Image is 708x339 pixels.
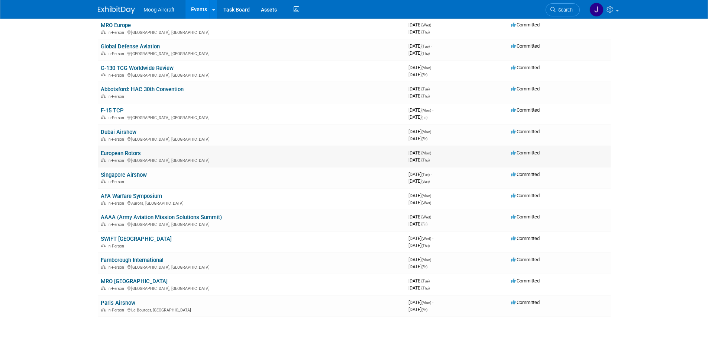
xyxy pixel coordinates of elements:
span: [DATE] [408,29,430,35]
a: MRO [GEOGRAPHIC_DATA] [101,278,168,285]
span: Committed [511,150,540,156]
span: Committed [511,65,540,70]
img: In-Person Event [101,51,106,55]
span: Committed [511,43,540,49]
span: In-Person [107,265,126,270]
span: (Sun) [421,179,430,183]
span: - [431,172,432,177]
span: In-Person [107,73,126,78]
span: (Fri) [421,265,427,269]
span: (Fri) [421,308,427,312]
span: [DATE] [408,200,431,205]
span: (Thu) [421,30,430,34]
span: Committed [511,22,540,28]
span: [DATE] [408,93,430,99]
span: (Thu) [421,51,430,55]
a: European Rotors [101,150,141,157]
span: - [432,193,433,198]
span: - [432,257,433,262]
span: (Thu) [421,158,430,162]
img: In-Person Event [101,201,106,205]
span: In-Person [107,137,126,142]
span: Committed [511,129,540,134]
div: [GEOGRAPHIC_DATA], [GEOGRAPHIC_DATA] [101,72,403,78]
span: In-Person [107,222,126,227]
span: (Wed) [421,215,431,219]
span: Committed [511,257,540,262]
div: [GEOGRAPHIC_DATA], [GEOGRAPHIC_DATA] [101,136,403,142]
span: [DATE] [408,257,433,262]
span: [DATE] [408,243,430,248]
span: (Fri) [421,137,427,141]
a: AAAA (Army Aviation Mission Solutions Summit) [101,214,222,221]
img: In-Person Event [101,30,106,34]
span: Committed [511,86,540,92]
a: Paris Airshow [101,300,135,306]
span: - [432,22,433,28]
img: In-Person Event [101,94,106,98]
div: [GEOGRAPHIC_DATA], [GEOGRAPHIC_DATA] [101,114,403,120]
a: MRO Europe [101,22,131,29]
span: [DATE] [408,65,433,70]
img: In-Person Event [101,286,106,290]
span: (Tue) [421,44,430,48]
span: [DATE] [408,157,430,163]
span: (Mon) [421,108,431,112]
span: (Mon) [421,258,431,262]
span: Committed [511,300,540,305]
span: (Tue) [421,279,430,283]
span: Moog Aircraft [144,7,174,13]
img: In-Person Event [101,73,106,77]
span: (Tue) [421,87,430,91]
span: In-Person [107,30,126,35]
span: (Fri) [421,73,427,77]
span: (Thu) [421,94,430,98]
span: [DATE] [408,278,432,284]
span: (Mon) [421,151,431,155]
span: (Mon) [421,66,431,70]
span: In-Person [107,201,126,206]
span: [DATE] [408,86,432,92]
span: (Fri) [421,222,427,226]
span: [DATE] [408,150,433,156]
span: Committed [511,107,540,113]
span: [DATE] [408,214,433,220]
a: Singapore Airshow [101,172,147,178]
span: (Thu) [421,244,430,248]
span: In-Person [107,158,126,163]
span: Committed [511,172,540,177]
span: (Tue) [421,173,430,177]
div: Le Bourget, [GEOGRAPHIC_DATA] [101,307,403,313]
span: - [432,107,433,113]
div: [GEOGRAPHIC_DATA], [GEOGRAPHIC_DATA] [101,221,403,227]
a: SWIFT [GEOGRAPHIC_DATA] [101,236,172,242]
a: C-130 TCG Worldwide Review [101,65,174,71]
span: [DATE] [408,50,430,56]
span: In-Person [107,115,126,120]
span: [DATE] [408,72,427,77]
span: - [431,278,432,284]
a: F-15 TCP [101,107,124,114]
span: [DATE] [408,129,433,134]
span: Search [556,7,573,13]
span: In-Person [107,51,126,56]
span: In-Person [107,244,126,249]
div: [GEOGRAPHIC_DATA], [GEOGRAPHIC_DATA] [101,264,403,270]
a: Dubai Airshow [101,129,136,135]
span: - [432,150,433,156]
a: Abbotsford: HAC 30th Convention [101,86,184,93]
span: In-Person [107,286,126,291]
span: - [432,65,433,70]
img: In-Person Event [101,115,106,119]
span: [DATE] [408,264,427,269]
div: [GEOGRAPHIC_DATA], [GEOGRAPHIC_DATA] [101,50,403,56]
span: - [431,43,432,49]
span: Committed [511,236,540,241]
img: In-Person Event [101,222,106,226]
span: (Mon) [421,130,431,134]
a: AFA Warfare Symposium [101,193,162,199]
div: Aurora, [GEOGRAPHIC_DATA] [101,200,403,206]
span: Committed [511,193,540,198]
a: Search [546,3,580,16]
span: [DATE] [408,221,427,227]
